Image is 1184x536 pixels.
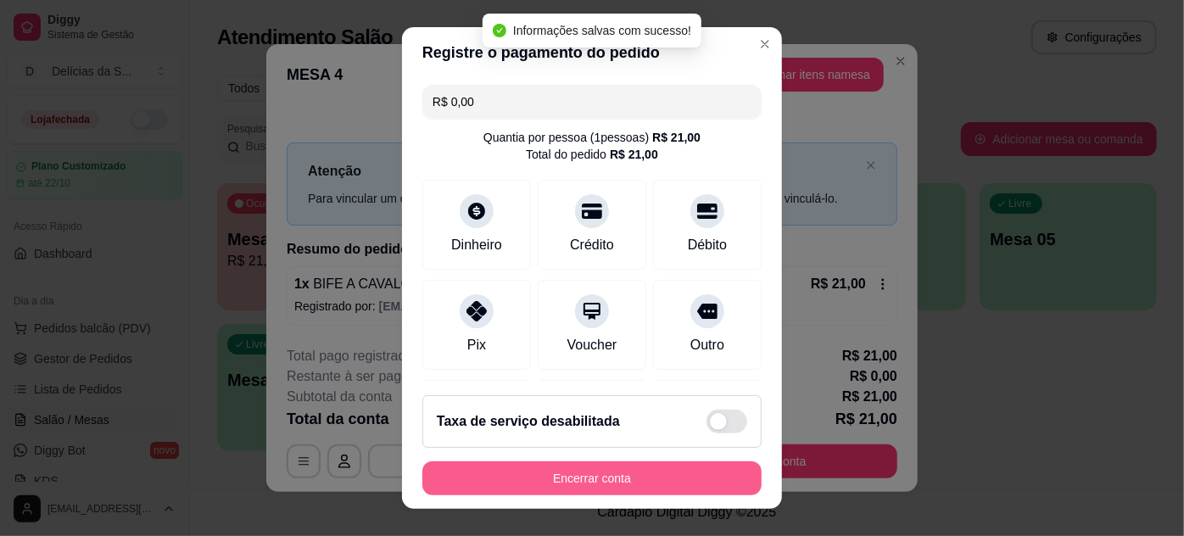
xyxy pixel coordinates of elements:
div: R$ 21,00 [610,146,658,163]
div: Débito [688,235,727,255]
div: Voucher [567,335,617,355]
div: Pix [467,335,486,355]
header: Registre o pagamento do pedido [402,27,782,78]
div: Total do pedido [526,146,658,163]
div: Dinheiro [451,235,502,255]
button: Close [751,31,779,58]
button: Encerrar conta [422,461,762,495]
div: R$ 21,00 [652,129,701,146]
h2: Taxa de serviço desabilitada [437,411,620,432]
div: Outro [690,335,724,355]
span: check-circle [493,24,506,37]
div: Crédito [570,235,614,255]
div: Quantia por pessoa ( 1 pessoas) [483,129,701,146]
span: Informações salvas com sucesso! [513,24,691,37]
input: Ex.: hambúrguer de cordeiro [433,85,751,119]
